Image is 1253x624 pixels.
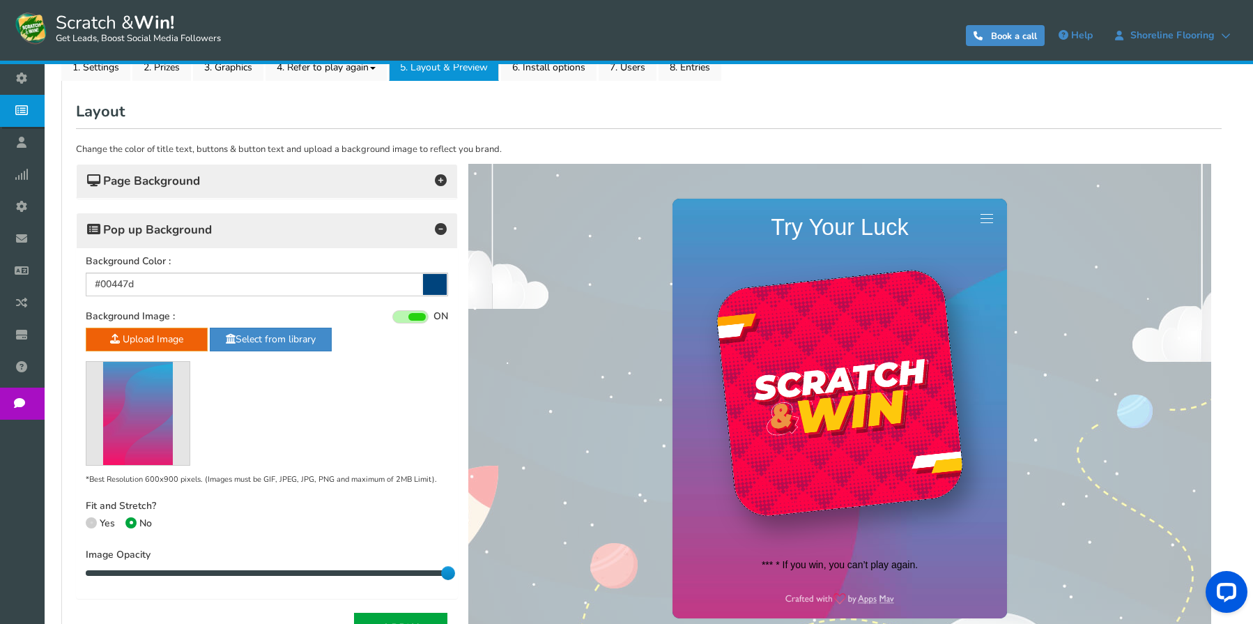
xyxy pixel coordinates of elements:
[139,517,152,530] span: No
[14,10,49,45] img: Scratch and Win
[76,95,1222,128] h2: Layout
[86,549,151,562] label: Image Opacity
[86,255,171,268] label: Background Color :
[389,52,499,81] a: 5. Layout & Preview
[218,42,525,86] h4: Try Your Luck
[1052,24,1100,47] a: Help
[56,33,221,45] small: Get Leads, Boost Social Media Followers
[86,474,437,485] small: *Best Resolution 600x900 pixels. (Images must be GIF, JPEG, JPG, PNG and maximum of 2MB Limit).
[1194,565,1253,624] iframe: LiveChat chat widget
[86,500,156,513] label: Fit and Stretch?
[87,220,447,240] h4: Pop up Background
[193,52,263,81] a: 3. Graphics
[132,52,191,81] a: 2. Prizes
[87,172,447,191] h4: Page Background
[599,52,656,81] a: 7. Users
[100,517,115,530] span: Yes
[501,52,597,81] a: 6. Install options
[134,10,174,35] strong: Win!
[1123,30,1221,41] span: Shoreline Flooring
[1071,29,1093,42] span: Help
[266,52,387,81] a: 4. Refer to play again
[659,52,721,81] a: 8. Entries
[317,429,426,441] img: appsmav-footer-credit.png
[61,52,130,81] a: 1. Settings
[49,10,221,45] span: Scratch &
[87,223,212,237] span: Pop up Background
[966,25,1045,46] a: Book a call
[76,143,1222,157] p: Change the color of title text, buttons & button text and upload a background image to reflect yo...
[14,10,221,45] a: Scratch &Win! Get Leads, Boost Social Media Followers
[86,310,175,324] label: Background Image :
[204,386,539,416] span: *** * If you win, you can’t play again.
[103,362,173,465] img: default.jpg
[87,174,200,188] span: Page Background
[991,30,1037,43] span: Book a call
[433,310,448,324] span: ON
[210,328,332,351] a: Select from library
